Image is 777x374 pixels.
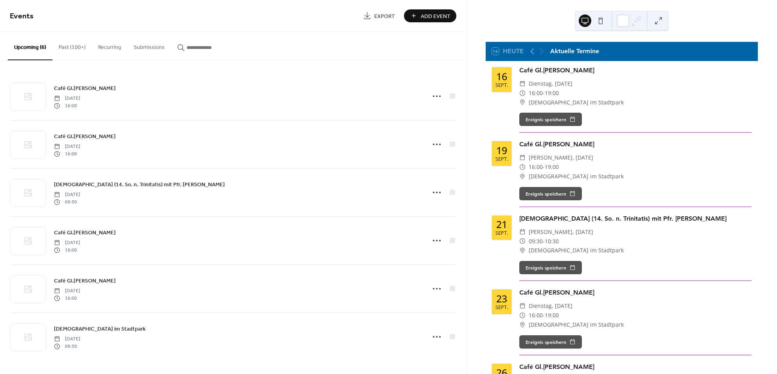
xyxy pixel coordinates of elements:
span: [DATE] [54,336,80,343]
div: ​ [519,172,526,181]
a: [DEMOGRAPHIC_DATA] (14. So. n. Trinitatis) mit Pfr. [PERSON_NAME] [54,180,225,189]
div: [DEMOGRAPHIC_DATA] (14. So. n. Trinitatis) mit Pfr. [PERSON_NAME] [519,214,752,223]
span: 16:00 [529,311,543,320]
span: 16:00 [54,295,80,302]
a: Café Gl.[PERSON_NAME] [54,132,116,141]
span: 09:30 [529,237,543,246]
div: ​ [519,153,526,162]
div: ​ [519,227,526,237]
div: Sept. [495,231,508,236]
span: Café Gl.[PERSON_NAME] [54,85,116,93]
a: Export [357,9,401,22]
a: Café Gl.[PERSON_NAME] [54,228,116,237]
span: 16:00 [54,150,80,157]
span: [PERSON_NAME], [DATE] [529,153,593,162]
span: 16:00 [529,88,543,98]
a: Café Gl.[PERSON_NAME] [54,84,116,93]
span: [DEMOGRAPHIC_DATA] im Stadtpark [54,325,145,333]
span: [DEMOGRAPHIC_DATA] im Stadtpark [529,320,624,329]
button: Ereignis speichern [519,261,582,274]
span: - [543,88,545,98]
div: Sept. [495,83,508,88]
span: [DATE] [54,191,80,198]
span: Add Event [421,12,450,20]
span: Events [10,9,34,24]
div: Café Gl.[PERSON_NAME] [519,362,752,372]
div: ​ [519,311,526,320]
div: ​ [519,237,526,246]
span: [DEMOGRAPHIC_DATA] (14. So. n. Trinitatis) mit Pfr. [PERSON_NAME] [54,181,225,189]
span: Dienstag, [DATE] [529,301,572,311]
span: 19:00 [545,162,559,172]
div: ​ [519,79,526,88]
span: 16:00 [529,162,543,172]
span: Café Gl.[PERSON_NAME] [54,133,116,141]
button: Submissions [127,32,171,59]
span: [DEMOGRAPHIC_DATA] im Stadtpark [529,246,624,255]
span: - [543,162,545,172]
span: - [543,237,545,246]
span: [DEMOGRAPHIC_DATA] im Stadtpark [529,172,624,181]
button: Ereignis speichern [519,113,582,126]
a: [DEMOGRAPHIC_DATA] im Stadtpark [54,324,145,333]
button: Ereignis speichern [519,335,582,349]
span: Export [374,12,395,20]
span: [DATE] [54,288,80,295]
span: [PERSON_NAME], [DATE] [529,227,593,237]
span: 16:00 [54,246,80,254]
span: 16:00 [54,102,80,109]
button: Add Event [404,9,456,22]
div: ​ [519,301,526,311]
span: - [543,311,545,320]
div: ​ [519,98,526,107]
a: Café Gl.[PERSON_NAME] [54,276,116,285]
div: 21 [496,219,507,229]
span: [DEMOGRAPHIC_DATA] im Stadtpark [529,98,624,107]
button: Ereignis speichern [519,187,582,200]
span: [DATE] [54,95,80,102]
div: 16 [496,72,507,81]
div: Sept. [495,157,508,162]
span: 10:30 [545,237,559,246]
div: ​ [519,162,526,172]
span: [DATE] [54,239,80,246]
button: Recurring [92,32,127,59]
div: Café Gl.[PERSON_NAME] [519,66,752,75]
div: Café Gl.[PERSON_NAME] [519,288,752,297]
div: Aktuelle Termine [550,47,599,56]
span: Dienstag, [DATE] [529,79,572,88]
div: Café Gl.[PERSON_NAME] [519,140,752,149]
span: 09:30 [54,198,80,205]
span: Café Gl.[PERSON_NAME] [54,277,116,285]
div: ​ [519,246,526,255]
span: 19:00 [545,311,559,320]
div: 19 [496,146,507,155]
button: Past (100+) [52,32,92,59]
span: [DATE] [54,143,80,150]
button: Upcoming (6) [8,32,52,60]
div: ​ [519,88,526,98]
div: 23 [496,294,507,304]
span: Café Gl.[PERSON_NAME] [54,229,116,237]
div: ​ [519,320,526,329]
span: 09:30 [54,343,80,350]
div: Sept. [495,305,508,310]
span: 19:00 [545,88,559,98]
